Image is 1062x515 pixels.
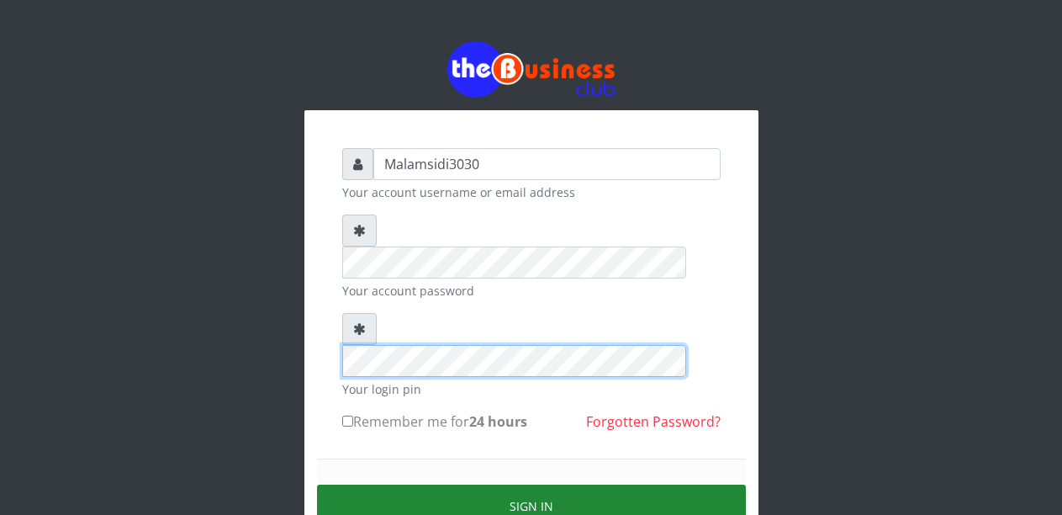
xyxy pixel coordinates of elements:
[342,183,721,201] small: Your account username or email address
[342,416,353,427] input: Remember me for24 hours
[342,380,721,398] small: Your login pin
[342,282,721,300] small: Your account password
[586,412,721,431] a: Forgotten Password?
[469,412,527,431] b: 24 hours
[373,148,721,180] input: Username or email address
[342,411,527,432] label: Remember me for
